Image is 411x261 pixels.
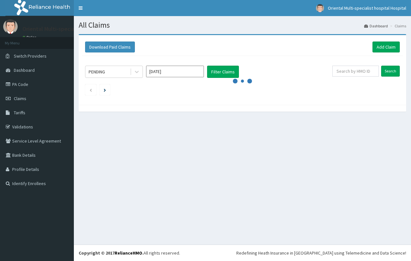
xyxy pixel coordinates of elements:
button: Filter Claims [207,66,239,78]
a: Previous page [89,87,92,93]
a: Next page [104,87,106,93]
a: Dashboard [364,23,388,29]
p: Oriental Multi-specialist hospital Hospital [22,26,127,32]
a: RelianceHMO [115,250,142,256]
img: User Image [3,19,18,34]
a: Online [22,35,38,40]
input: Search by HMO ID [332,66,379,77]
span: Claims [14,96,26,101]
span: Oriental Multi-specialist hospital Hospital [328,5,406,11]
span: Tariffs [14,110,25,116]
svg: audio-loading [233,71,252,91]
h1: All Claims [79,21,406,29]
span: Dashboard [14,67,35,73]
a: Add Claim [372,42,400,52]
li: Claims [389,23,406,29]
input: Search [381,66,400,77]
input: Select Month and Year [146,66,204,77]
span: Switch Providers [14,53,47,59]
div: Redefining Heath Insurance in [GEOGRAPHIC_DATA] using Telemedicine and Data Science! [236,250,406,256]
footer: All rights reserved. [74,245,411,261]
img: User Image [316,4,324,12]
button: Download Paid Claims [85,42,135,52]
strong: Copyright © 2017 . [79,250,144,256]
div: PENDING [89,69,105,75]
